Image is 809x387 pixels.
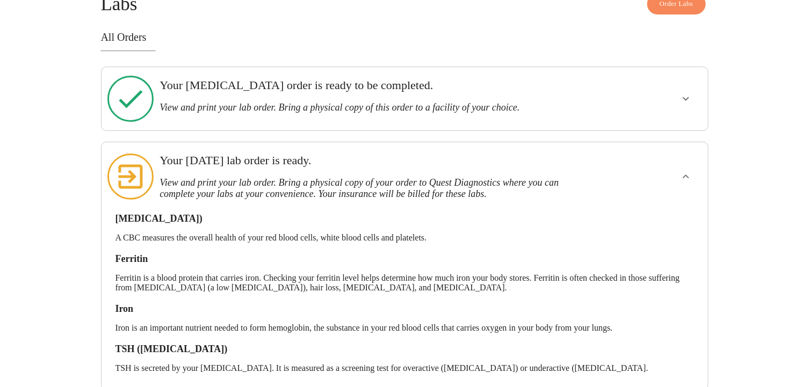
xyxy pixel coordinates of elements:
h3: All Orders [101,31,709,43]
h3: View and print your lab order. Bring a physical copy of your order to Quest Diagnostics where you... [160,177,591,200]
h3: TSH ([MEDICAL_DATA]) [115,344,694,355]
button: show more [673,164,699,189]
button: show more [673,86,699,112]
p: Ferritin is a blood protein that carries iron. Checking your ferritin level helps determine how m... [115,273,694,293]
p: Iron is an important nutrient needed to form hemoglobin, the substance in your red blood cells th... [115,323,694,333]
p: TSH is secreted by your [MEDICAL_DATA]. It is measured as a screening test for overactive ([MEDIC... [115,363,694,373]
h3: Iron [115,303,694,315]
h3: Ferritin [115,253,694,265]
h3: Your [DATE] lab order is ready. [160,154,591,167]
h3: Your [MEDICAL_DATA] order is ready to be completed. [160,78,591,92]
p: A CBC measures the overall health of your red blood cells, white blood cells and platelets. [115,233,694,243]
h3: [MEDICAL_DATA]) [115,213,694,224]
h3: View and print your lab order. Bring a physical copy of this order to a facility of your choice. [160,102,591,113]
